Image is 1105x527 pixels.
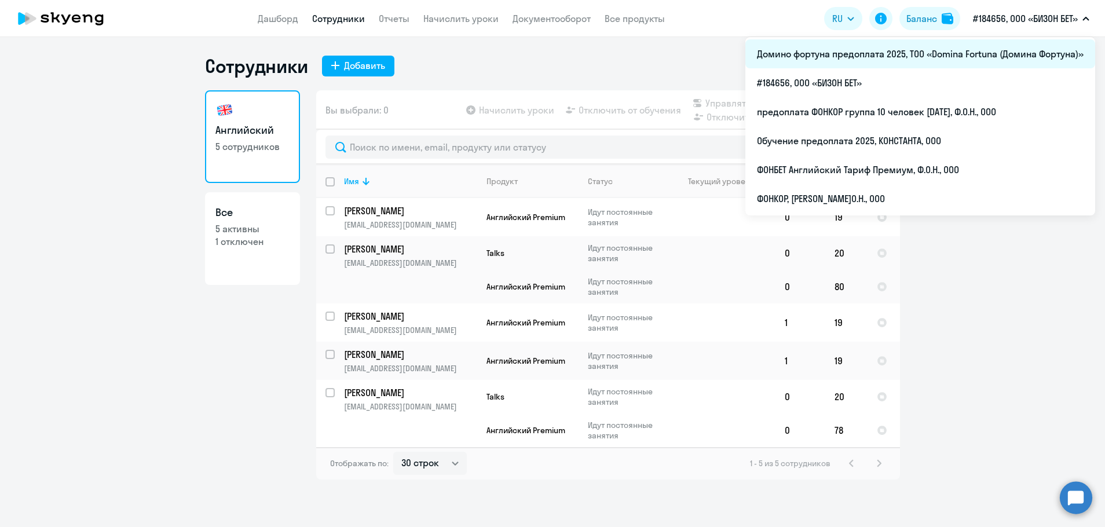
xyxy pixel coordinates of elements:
[775,303,825,342] td: 1
[344,243,477,255] a: [PERSON_NAME]
[215,123,290,138] h3: Английский
[825,342,868,380] td: 19
[344,310,477,323] a: [PERSON_NAME]
[344,243,475,255] p: [PERSON_NAME]
[344,258,477,268] p: [EMAIL_ADDRESS][DOMAIN_NAME]
[344,58,385,72] div: Добавить
[775,413,825,447] td: 0
[258,13,298,24] a: Дашборд
[588,276,667,297] p: Идут постоянные занятия
[344,386,475,399] p: [PERSON_NAME]
[775,380,825,413] td: 0
[588,243,667,263] p: Идут постоянные занятия
[215,205,290,220] h3: Все
[344,204,475,217] p: [PERSON_NAME]
[423,13,499,24] a: Начислить уроки
[205,90,300,183] a: Английский5 сотрудников
[215,235,290,248] p: 1 отключен
[486,317,565,328] span: Английский Premium
[775,236,825,270] td: 0
[825,303,868,342] td: 19
[344,363,477,374] p: [EMAIL_ADDRESS][DOMAIN_NAME]
[899,7,960,30] button: Балансbalance
[973,12,1078,25] p: #184656, ООО «БИЗОН БЕТ»
[344,176,359,186] div: Имя
[486,176,518,186] div: Продукт
[688,176,754,186] div: Текущий уровень
[775,270,825,303] td: 0
[775,198,825,236] td: 0
[344,204,477,217] a: [PERSON_NAME]
[588,350,667,371] p: Идут постоянные занятия
[322,56,394,76] button: Добавить
[745,37,1095,215] ul: RU
[825,380,868,413] td: 20
[205,54,308,78] h1: Сотрудники
[205,192,300,285] a: Все5 активны1 отключен
[486,425,565,435] span: Английский Premium
[486,248,504,258] span: Talks
[344,348,477,361] a: [PERSON_NAME]
[344,401,477,412] p: [EMAIL_ADDRESS][DOMAIN_NAME]
[330,458,389,469] span: Отображать по:
[775,342,825,380] td: 1
[750,458,830,469] span: 1 - 5 из 5 сотрудников
[825,236,868,270] td: 20
[215,140,290,153] p: 5 сотрудников
[588,312,667,333] p: Идут постоянные занятия
[906,12,937,25] div: Баланс
[588,420,667,441] p: Идут постоянные занятия
[825,413,868,447] td: 78
[215,101,234,119] img: english
[344,325,477,335] p: [EMAIL_ADDRESS][DOMAIN_NAME]
[825,270,868,303] td: 80
[824,7,862,30] button: RU
[832,12,843,25] span: RU
[325,103,389,117] span: Вы выбрали: 0
[513,13,591,24] a: Документооборот
[312,13,365,24] a: Сотрудники
[588,386,667,407] p: Идут постоянные занятия
[588,207,667,228] p: Идут постоянные занятия
[942,13,953,24] img: balance
[344,176,477,186] div: Имя
[588,176,613,186] div: Статус
[344,310,475,323] p: [PERSON_NAME]
[215,222,290,235] p: 5 активны
[825,198,868,236] td: 19
[677,176,775,186] div: Текущий уровень
[486,356,565,366] span: Английский Premium
[325,136,891,159] input: Поиск по имени, email, продукту или статусу
[486,281,565,292] span: Английский Premium
[486,391,504,402] span: Talks
[486,212,565,222] span: Английский Premium
[344,219,477,230] p: [EMAIL_ADDRESS][DOMAIN_NAME]
[967,5,1095,32] button: #184656, ООО «БИЗОН БЕТ»
[379,13,409,24] a: Отчеты
[344,348,475,361] p: [PERSON_NAME]
[605,13,665,24] a: Все продукты
[344,386,477,399] a: [PERSON_NAME]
